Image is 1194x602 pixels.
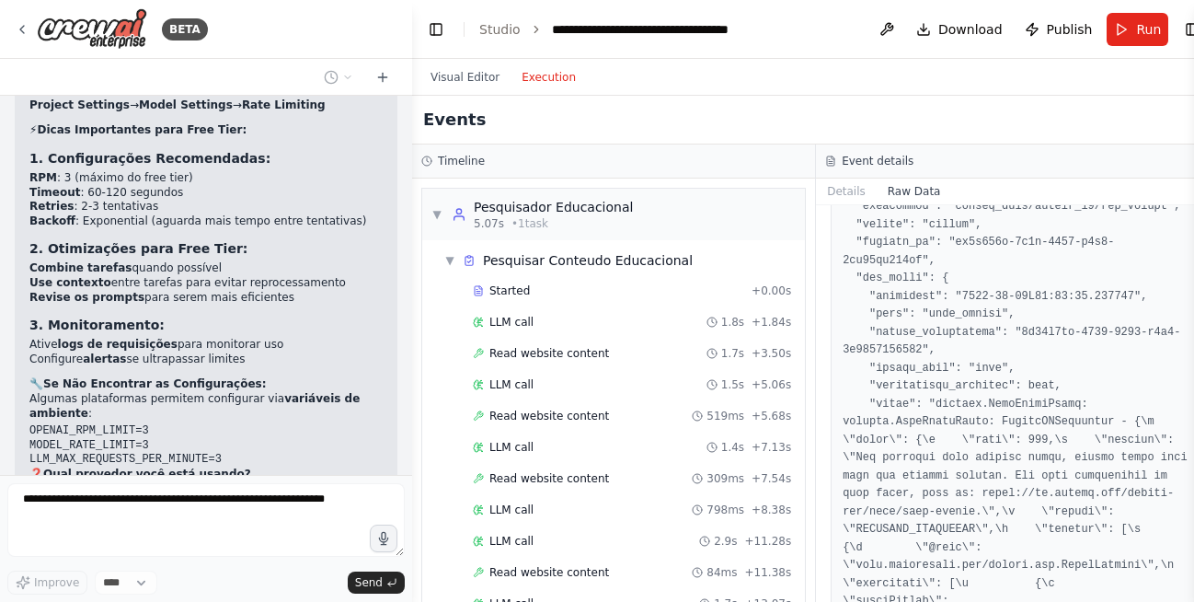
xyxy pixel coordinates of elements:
span: 1.8s [721,315,744,330]
div: Pesquisar Conteudo Educacional [483,251,693,270]
span: LLM call [489,440,534,455]
strong: 2. Otimizações para Free Tier: [29,241,247,256]
h2: ⚡ [29,123,383,138]
li: → → [29,98,383,113]
strong: Timeout [29,186,80,199]
button: Start a new chat [368,66,397,88]
strong: Revise os prompts [29,291,144,304]
span: • 1 task [511,216,548,231]
li: : 3 (máximo do free tier) [29,171,383,186]
span: ▼ [431,207,442,222]
span: Improve [34,575,79,590]
button: Send [348,572,405,594]
h2: 🔧 [29,377,383,392]
strong: logs de requisições [58,338,178,351]
strong: alertas [83,353,126,365]
li: Configure se ultrapassar limites [29,353,383,367]
nav: breadcrumb [479,20,759,39]
strong: Combine tarefas [29,261,132,274]
button: Hide left sidebar [423,17,449,42]
a: Studio [479,22,521,37]
span: 1.5s [721,377,744,392]
strong: Se Não Encontrar as Configurações: [43,377,267,390]
strong: Retries [29,200,74,213]
span: Run [1136,20,1161,39]
span: + 3.50s [752,346,791,361]
button: Visual Editor [419,66,511,88]
span: Send [355,575,383,590]
span: LLM call [489,503,534,517]
h3: Event details [842,154,913,168]
div: Pesquisador Educacional [474,198,633,216]
span: + 7.54s [752,471,791,486]
button: Click to speak your automation idea [370,525,397,552]
span: LLM call [489,534,534,549]
strong: 1. Configurações Recomendadas: [29,151,270,166]
h2: Events [423,107,486,133]
span: Started [489,284,530,298]
span: + 11.28s [744,534,791,549]
span: Publish [1047,20,1093,39]
span: + 7.13s [752,440,791,455]
span: 84ms [706,565,737,580]
strong: Model Settings [139,98,233,111]
span: + 5.06s [752,377,791,392]
strong: Rate Limiting [242,98,326,111]
span: Download [938,20,1003,39]
li: : 2-3 tentativas [29,200,383,214]
span: 309ms [706,471,744,486]
button: Run [1107,13,1168,46]
span: 2.9s [714,534,737,549]
span: LLM call [489,315,534,330]
span: Read website content [489,409,609,423]
li: : Exponential (aguarda mais tempo entre tentativas) [29,214,383,229]
code: OPENAI_RPM_LIMIT=3 MODEL_RATE_LIMIT=3 LLM_MAX_REQUESTS_PER_MINUTE=3 [29,424,222,466]
button: Execution [511,66,587,88]
h2: ❓ [29,468,383,482]
span: + 11.38s [744,565,791,580]
li: entre tarefas para evitar reprocessamento [29,276,383,291]
strong: Qual provedor você está usando? [43,468,251,480]
strong: Dicas Importantes para Free Tier: [37,123,247,136]
span: 1.4s [721,440,744,455]
span: + 1.84s [752,315,791,330]
span: LLM call [489,377,534,392]
span: Read website content [489,346,609,361]
li: para serem mais eficientes [29,291,383,306]
button: Download [909,13,1010,46]
span: + 8.38s [752,503,791,517]
span: Read website content [489,471,609,486]
span: 5.07s [474,216,504,231]
strong: 3. Monitoramento: [29,318,165,332]
strong: Use contexto [29,276,111,289]
span: Read website content [489,565,609,580]
button: Improve [7,571,87,595]
strong: variáveis de ambiente [29,392,360,420]
div: BETA [162,18,208,41]
button: Details [816,179,877,204]
h3: Timeline [438,154,485,168]
strong: RPM [29,171,57,184]
strong: Project Settings [29,98,130,111]
strong: Backoff [29,214,75,227]
li: Ative para monitorar uso [29,338,383,353]
span: + 5.68s [752,409,791,423]
p: Algumas plataformas permitem configurar via : [29,392,383,421]
span: + 0.00s [752,284,791,298]
span: ▼ [444,253,455,268]
button: Raw Data [877,179,952,204]
span: 1.7s [721,346,744,361]
img: Logo [37,8,147,50]
li: quando possível [29,261,383,276]
span: 798ms [706,503,744,517]
span: 519ms [706,409,744,423]
button: Switch to previous chat [316,66,361,88]
li: : 60-120 segundos [29,186,383,201]
button: Publish [1017,13,1100,46]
